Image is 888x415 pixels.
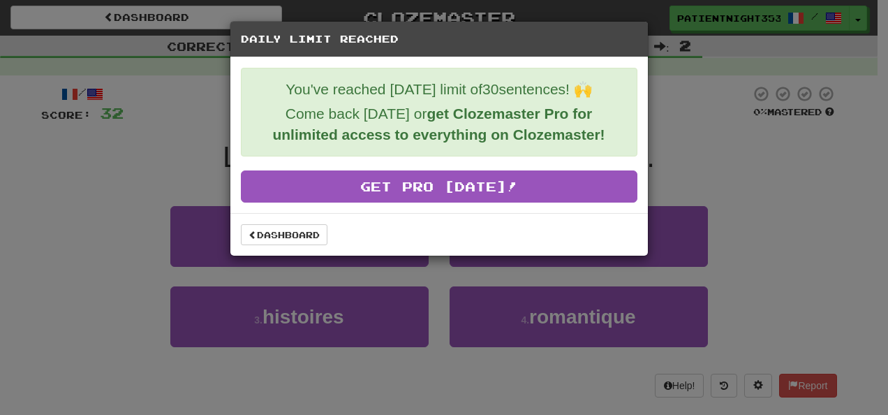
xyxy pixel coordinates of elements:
[241,224,327,245] a: Dashboard
[252,103,626,145] p: Come back [DATE] or
[272,105,605,143] strong: get Clozemaster Pro for unlimited access to everything on Clozemaster!
[241,170,637,203] a: Get Pro [DATE]!
[241,32,637,46] h5: Daily Limit Reached
[252,79,626,100] p: You've reached [DATE] limit of 30 sentences! 🙌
